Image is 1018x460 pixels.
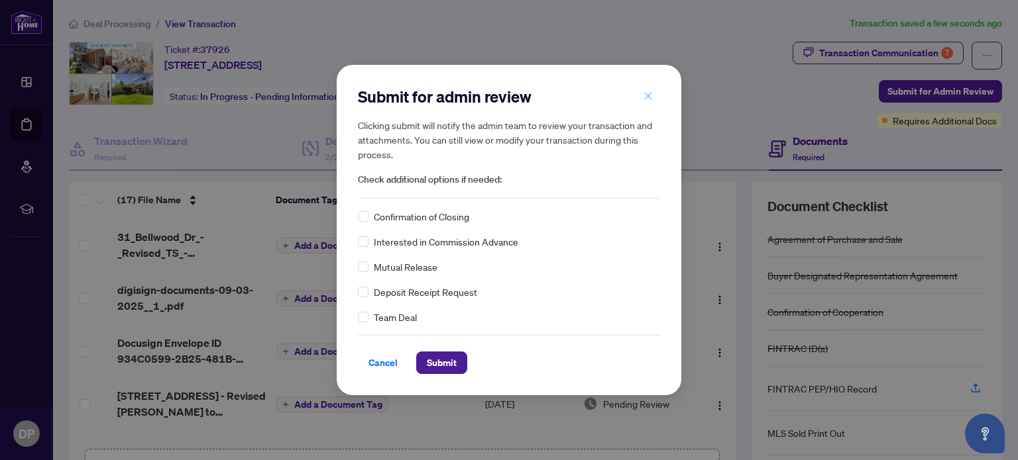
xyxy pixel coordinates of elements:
span: Check additional options if needed: [358,172,660,187]
span: Confirmation of Closing [374,209,469,224]
button: Open asap [965,414,1005,453]
h5: Clicking submit will notify the admin team to review your transaction and attachments. You can st... [358,118,660,161]
span: close [644,91,653,101]
span: Interested in Commission Advance [374,234,518,249]
span: Submit [427,352,457,373]
span: Deposit Receipt Request [374,285,477,299]
span: Cancel [368,352,398,373]
button: Cancel [358,351,408,374]
h2: Submit for admin review [358,86,660,107]
span: Team Deal [374,310,417,324]
span: Mutual Release [374,259,437,274]
button: Submit [416,351,467,374]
